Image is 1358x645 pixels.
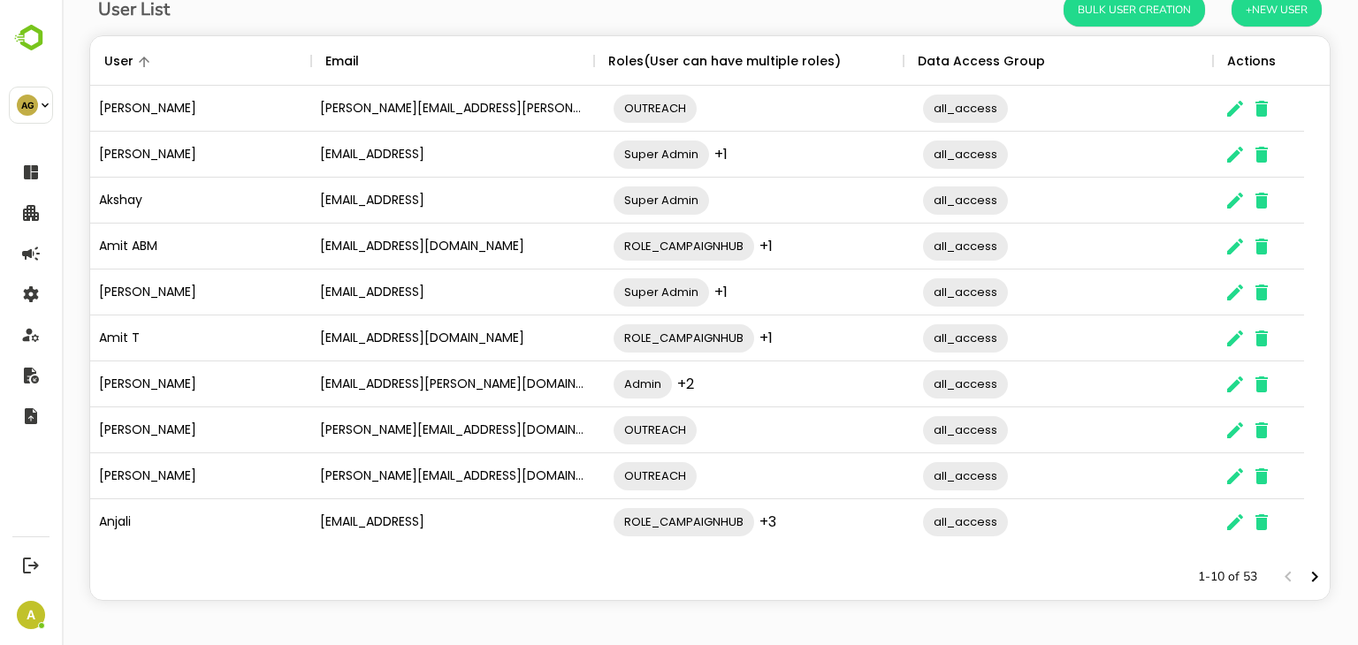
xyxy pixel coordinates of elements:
button: Sort [72,51,93,72]
span: OUTREACH [552,420,635,440]
div: Data Access Group [856,36,983,86]
span: +1 [652,282,666,302]
div: Actions [1165,36,1214,86]
div: [PERSON_NAME] [28,269,249,315]
div: [EMAIL_ADDRESS][DOMAIN_NAME] [249,315,532,361]
div: Akshay [28,178,249,224]
span: all_access [861,466,946,486]
div: Roles(User can have multiple roles) [546,36,779,86]
span: Super Admin [552,190,647,210]
span: +1 [698,236,711,256]
div: AG [17,95,38,116]
span: OUTREACH [552,466,635,486]
span: Super Admin [552,144,647,164]
span: all_access [861,328,946,348]
div: [EMAIL_ADDRESS] [249,178,532,224]
div: Amit ABM [28,224,249,269]
span: +3 [698,512,714,532]
p: 1-10 of 53 [1136,568,1195,586]
img: BambooboxLogoMark.f1c84d78b4c51b1a7b5f700c9845e183.svg [9,21,54,55]
span: all_access [861,236,946,256]
div: [EMAIL_ADDRESS] [249,499,532,545]
div: [PERSON_NAME] [28,407,249,453]
span: ROLE_CAMPAIGNHUB [552,328,692,348]
div: [PERSON_NAME] [28,361,249,407]
span: Super Admin [552,282,647,302]
span: ROLE_CAMPAIGNHUB [552,236,692,256]
span: all_access [861,282,946,302]
span: +1 [652,144,666,164]
div: A [17,601,45,629]
span: all_access [861,374,946,394]
div: [EMAIL_ADDRESS] [249,269,532,315]
span: all_access [861,420,946,440]
span: all_access [861,98,946,118]
div: User [42,36,72,86]
span: all_access [861,190,946,210]
div: [PERSON_NAME] [28,132,249,178]
button: Sort [297,51,318,72]
div: The User Data [27,35,1269,601]
div: [EMAIL_ADDRESS][DOMAIN_NAME] [249,224,532,269]
div: [PERSON_NAME][EMAIL_ADDRESS][PERSON_NAME][DOMAIN_NAME] [249,86,532,132]
div: [PERSON_NAME][EMAIL_ADDRESS][DOMAIN_NAME] [249,453,532,499]
button: Logout [19,553,42,577]
span: Admin [552,374,610,394]
div: [PERSON_NAME] [28,86,249,132]
span: +1 [698,328,711,348]
span: all_access [861,144,946,164]
div: [EMAIL_ADDRESS] [249,132,532,178]
span: +2 [615,374,632,394]
div: [EMAIL_ADDRESS][PERSON_NAME][DOMAIN_NAME] [249,361,532,407]
span: OUTREACH [552,98,635,118]
div: Amit T [28,315,249,361]
div: [PERSON_NAME] [28,453,249,499]
div: Email [263,36,297,86]
div: [PERSON_NAME][EMAIL_ADDRESS][DOMAIN_NAME] [249,407,532,453]
div: Anjali [28,499,249,545]
span: ROLE_CAMPAIGNHUB [552,512,692,532]
span: all_access [861,512,946,532]
button: Next page [1240,564,1266,590]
